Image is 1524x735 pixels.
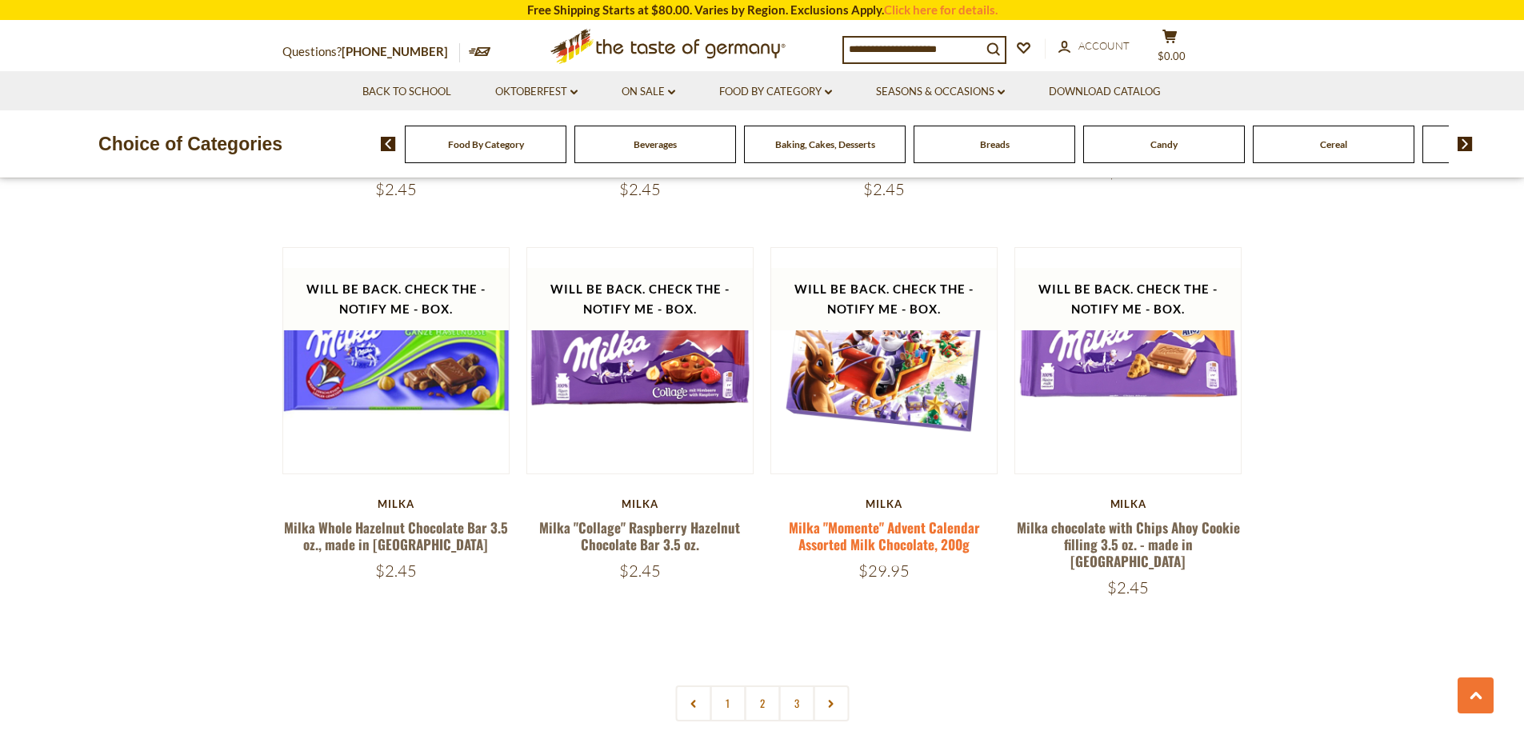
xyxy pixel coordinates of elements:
img: Milka [1015,248,1242,474]
a: On Sale [622,83,675,101]
a: Food By Category [448,138,524,150]
span: $0.00 [1158,50,1186,62]
a: Candy [1150,138,1178,150]
a: Seasons & Occasions [876,83,1005,101]
img: Milka [527,248,754,474]
img: Milka [283,248,510,474]
a: Milka Whole Hazelnut Chocolate Bar 3.5 oz., made in [GEOGRAPHIC_DATA] [284,517,508,554]
a: Milka chocolate with Chips Ahoy Cookie filling 3.5 oz. - made in [GEOGRAPHIC_DATA] [1017,517,1240,572]
a: Cereal [1320,138,1347,150]
a: Milka "Momente" Advent Calendar Assorted Milk Chocolate, 200g [789,517,980,554]
span: Account [1078,39,1130,52]
a: Click here for details. [884,2,998,17]
a: Account [1058,38,1130,55]
span: $2.45 [619,561,661,581]
span: $2.45 [863,179,905,199]
a: 2 [744,685,780,721]
a: [PHONE_NUMBER] [342,44,448,58]
img: next arrow [1458,137,1473,151]
button: $0.00 [1146,29,1194,69]
a: Food By Category [719,83,832,101]
div: Milka [770,497,998,510]
p: Questions? [282,42,460,62]
span: $2.45 [375,179,417,199]
a: Beverages [634,138,677,150]
div: Milka [526,497,754,510]
div: Milka [282,497,510,510]
img: Milka [771,248,998,474]
a: Baking, Cakes, Desserts [775,138,875,150]
a: Breads [980,138,1010,150]
span: $2.45 [1107,577,1149,597]
a: 1 [710,685,746,721]
span: $2.45 [619,179,661,199]
div: Milka [1014,497,1242,510]
a: Back to School [362,83,451,101]
span: $2.45 [375,561,417,581]
span: $29.95 [858,561,910,581]
img: previous arrow [381,137,396,151]
a: Milka "Collage" Raspberry Hazelnut Chocolate Bar 3.5 oz. [539,517,740,554]
a: 3 [778,685,814,721]
a: Oktoberfest [495,83,578,101]
a: Download Catalog [1049,83,1161,101]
